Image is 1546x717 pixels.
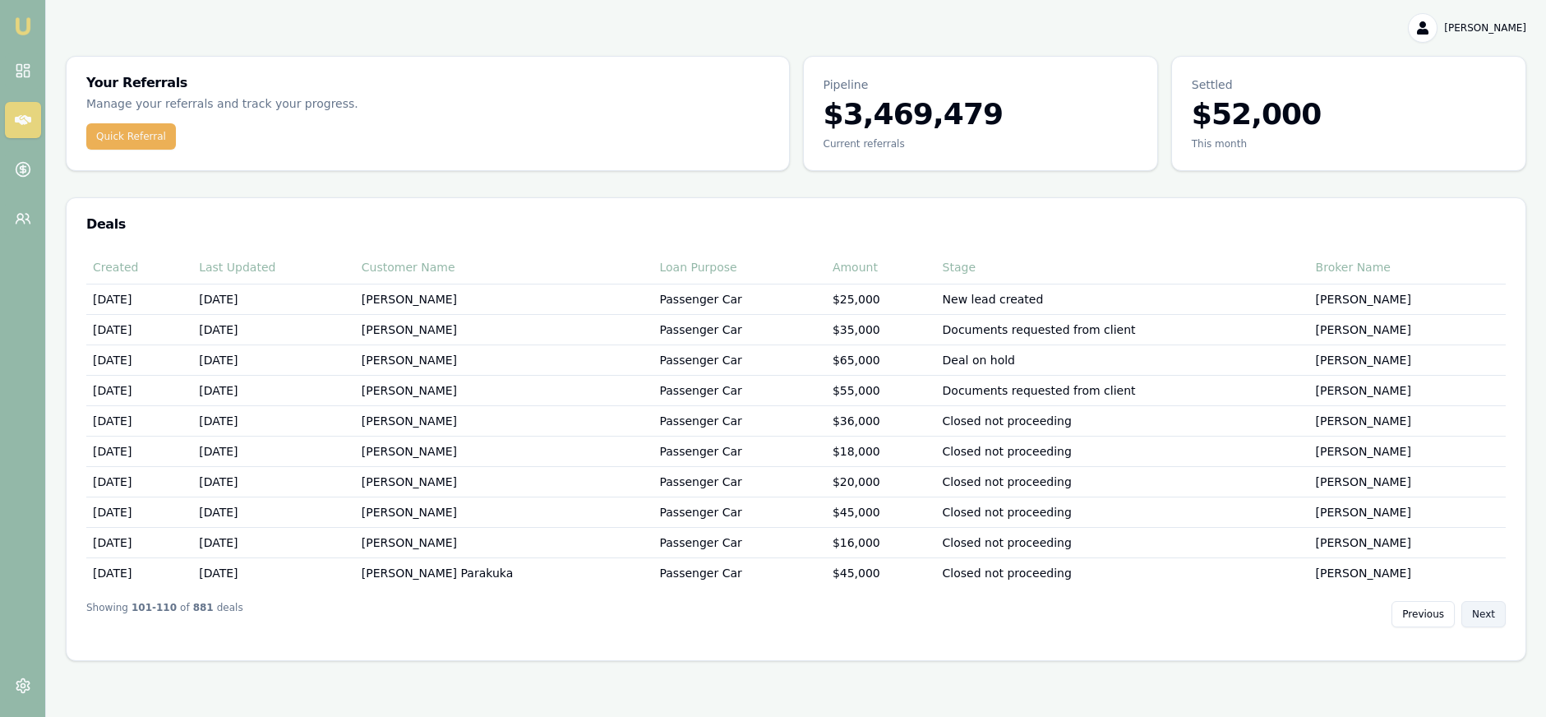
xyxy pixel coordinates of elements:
[86,123,176,150] button: Quick Referral
[355,375,653,405] td: [PERSON_NAME]
[659,259,819,275] div: Loan Purpose
[86,436,192,466] td: [DATE]
[86,405,192,436] td: [DATE]
[936,345,1309,375] td: Deal on hold
[1309,497,1506,527] td: [PERSON_NAME]
[936,497,1309,527] td: Closed not proceeding
[86,466,192,497] td: [DATE]
[936,375,1309,405] td: Documents requested from client
[132,601,177,627] strong: 101 - 110
[192,284,355,314] td: [DATE]
[355,345,653,375] td: [PERSON_NAME]
[833,321,930,338] div: $35,000
[93,259,186,275] div: Created
[653,375,825,405] td: Passenger Car
[943,259,1303,275] div: Stage
[1309,284,1506,314] td: [PERSON_NAME]
[355,557,653,588] td: [PERSON_NAME] Parakuka
[936,314,1309,345] td: Documents requested from client
[936,436,1309,466] td: Closed not proceeding
[1309,527,1506,557] td: [PERSON_NAME]
[833,291,930,308] div: $25,000
[936,557,1309,588] td: Closed not proceeding
[86,345,192,375] td: [DATE]
[192,497,355,527] td: [DATE]
[86,218,1506,231] h3: Deals
[86,95,507,113] p: Manage your referrals and track your progress.
[355,314,653,345] td: [PERSON_NAME]
[1309,345,1506,375] td: [PERSON_NAME]
[192,405,355,436] td: [DATE]
[653,557,825,588] td: Passenger Car
[653,497,825,527] td: Passenger Car
[192,314,355,345] td: [DATE]
[833,443,930,460] div: $18,000
[833,504,930,520] div: $45,000
[936,466,1309,497] td: Closed not proceeding
[362,259,647,275] div: Customer Name
[833,413,930,429] div: $36,000
[936,405,1309,436] td: Closed not proceeding
[1391,601,1455,627] button: Previous
[1192,137,1506,150] div: This month
[86,497,192,527] td: [DATE]
[1309,314,1506,345] td: [PERSON_NAME]
[1461,601,1506,627] button: Next
[1192,76,1506,93] p: Settled
[192,436,355,466] td: [DATE]
[1444,21,1526,35] span: [PERSON_NAME]
[192,557,355,588] td: [DATE]
[192,527,355,557] td: [DATE]
[824,137,1138,150] div: Current referrals
[13,16,33,36] img: emu-icon-u.png
[833,382,930,399] div: $55,000
[355,284,653,314] td: [PERSON_NAME]
[86,557,192,588] td: [DATE]
[86,375,192,405] td: [DATE]
[833,259,930,275] div: Amount
[355,527,653,557] td: [PERSON_NAME]
[824,76,1138,93] p: Pipeline
[192,345,355,375] td: [DATE]
[86,314,192,345] td: [DATE]
[192,466,355,497] td: [DATE]
[1309,557,1506,588] td: [PERSON_NAME]
[199,259,348,275] div: Last Updated
[653,345,825,375] td: Passenger Car
[936,527,1309,557] td: Closed not proceeding
[1309,375,1506,405] td: [PERSON_NAME]
[1309,466,1506,497] td: [PERSON_NAME]
[355,405,653,436] td: [PERSON_NAME]
[86,601,243,627] div: Showing of deals
[833,565,930,581] div: $45,000
[193,601,214,627] strong: 881
[86,527,192,557] td: [DATE]
[653,314,825,345] td: Passenger Car
[833,352,930,368] div: $65,000
[1316,259,1499,275] div: Broker Name
[653,284,825,314] td: Passenger Car
[833,474,930,490] div: $20,000
[86,76,769,90] h3: Your Referrals
[86,284,192,314] td: [DATE]
[355,466,653,497] td: [PERSON_NAME]
[653,405,825,436] td: Passenger Car
[192,375,355,405] td: [DATE]
[653,466,825,497] td: Passenger Car
[1309,436,1506,466] td: [PERSON_NAME]
[355,436,653,466] td: [PERSON_NAME]
[833,534,930,551] div: $16,000
[1309,405,1506,436] td: [PERSON_NAME]
[1192,98,1506,131] h3: $52,000
[824,98,1138,131] h3: $3,469,479
[936,284,1309,314] td: New lead created
[653,527,825,557] td: Passenger Car
[355,497,653,527] td: [PERSON_NAME]
[653,436,825,466] td: Passenger Car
